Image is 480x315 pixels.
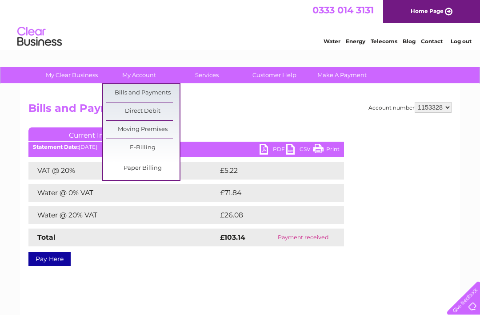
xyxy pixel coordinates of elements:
strong: £103.14 [220,233,245,241]
a: Energy [346,38,365,45]
a: Paper Billing [106,160,180,177]
a: Customer Help [238,67,311,83]
div: Account number [368,102,452,113]
td: Water @ 0% VAT [28,184,218,202]
b: Statement Date: [33,143,79,150]
div: Clear Business is a trading name of Verastar Limited (registered in [GEOGRAPHIC_DATA] No. 3667643... [31,5,451,43]
td: Payment received [262,229,344,246]
a: E-Billing [106,139,180,157]
h2: Bills and Payments [28,102,452,119]
td: £26.08 [218,206,327,224]
a: Make A Payment [305,67,379,83]
a: My Account [103,67,176,83]
a: Moving Premises [106,121,180,139]
a: Blog [403,38,416,45]
strong: Total [37,233,56,241]
img: logo.png [17,23,62,50]
a: Direct Debit [106,102,180,120]
a: Print [313,144,340,157]
td: £5.22 [218,162,323,180]
a: Current Invoice [28,127,162,141]
a: Log out [451,38,472,45]
a: My Clear Business [35,67,108,83]
a: Water [324,38,340,45]
td: VAT @ 20% [28,162,218,180]
a: Services [170,67,244,83]
a: Contact [421,38,443,45]
a: CSV [286,144,313,157]
a: PDF [260,144,286,157]
div: [DATE] [28,144,344,150]
a: 0333 014 3131 [312,4,374,16]
a: Telecoms [371,38,397,45]
td: £71.84 [218,184,325,202]
td: Water @ 20% VAT [28,206,218,224]
a: Bills and Payments [106,84,180,102]
a: Pay Here [28,252,71,266]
